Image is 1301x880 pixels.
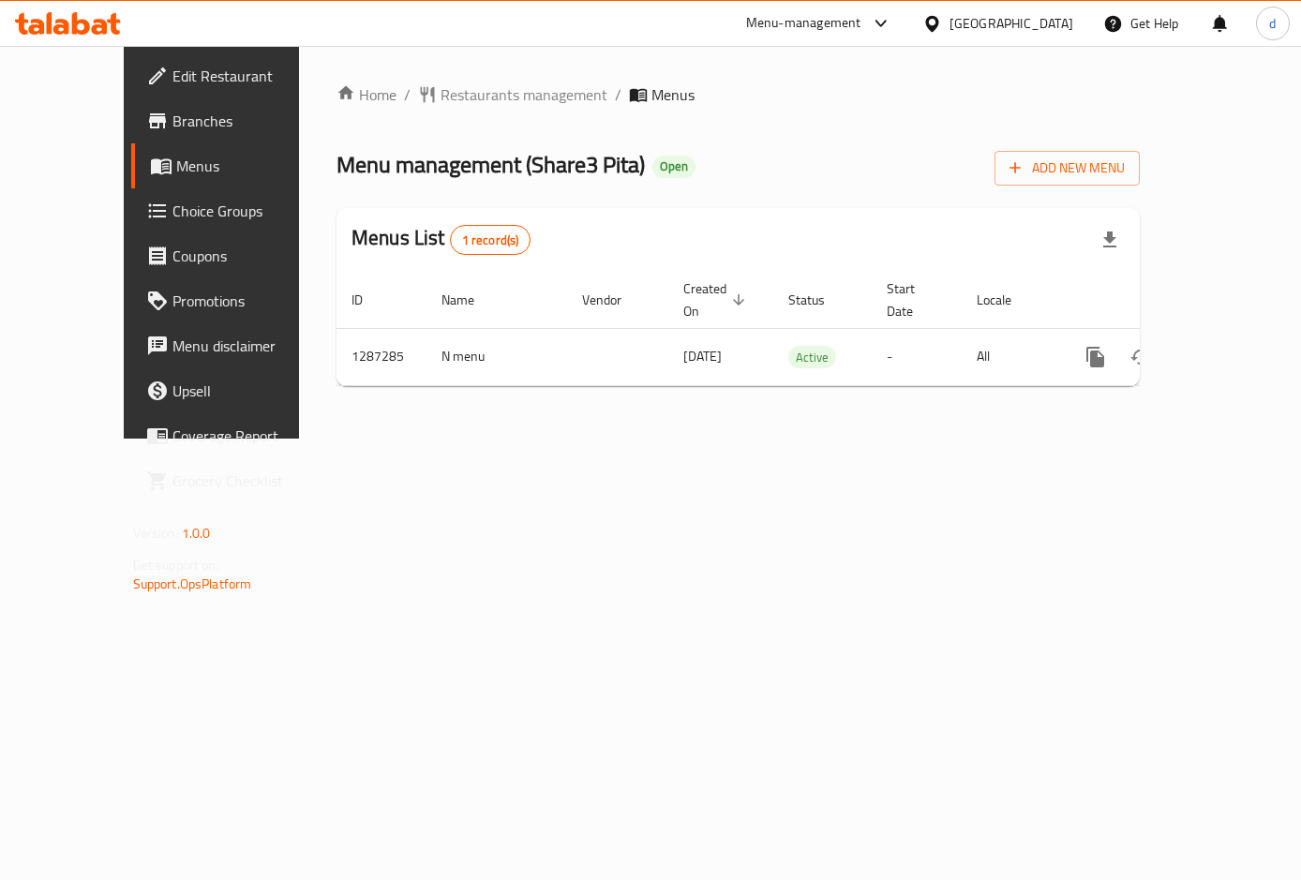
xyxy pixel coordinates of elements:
span: Menu disclaimer [172,335,326,357]
span: [DATE] [683,344,722,368]
span: Vendor [582,289,646,311]
a: Branches [131,98,341,143]
td: - [872,328,962,385]
span: d [1269,13,1276,34]
a: Choice Groups [131,188,341,233]
div: Active [788,346,836,368]
span: Locale [977,289,1036,311]
span: 1.0.0 [182,521,211,545]
td: 1287285 [336,328,426,385]
span: Active [788,347,836,368]
span: Name [441,289,499,311]
span: Version: [133,521,179,545]
th: Actions [1058,272,1268,329]
span: Open [652,158,695,174]
span: Start Date [887,277,939,322]
div: Open [652,156,695,178]
div: [GEOGRAPHIC_DATA] [950,13,1073,34]
li: / [404,83,411,106]
span: Coupons [172,245,326,267]
span: Coverage Report [172,425,326,447]
a: Edit Restaurant [131,53,341,98]
li: / [615,83,621,106]
span: Created On [683,277,751,322]
button: more [1073,335,1118,380]
span: Restaurants management [441,83,607,106]
span: Get support on: [133,553,219,577]
span: Branches [172,110,326,132]
h2: Menus List [351,224,531,255]
a: Promotions [131,278,341,323]
span: Promotions [172,290,326,312]
span: Menu management ( Share3 Pita ) [336,143,645,186]
a: Coverage Report [131,413,341,458]
span: 1 record(s) [451,231,531,249]
a: Upsell [131,368,341,413]
a: Restaurants management [418,83,607,106]
span: Menus [651,83,695,106]
a: Menus [131,143,341,188]
a: Coupons [131,233,341,278]
div: Total records count [450,225,531,255]
table: enhanced table [336,272,1268,386]
span: Status [788,289,849,311]
a: Home [336,83,396,106]
a: Menu disclaimer [131,323,341,368]
span: Edit Restaurant [172,65,326,87]
span: ID [351,289,387,311]
a: Support.OpsPlatform [133,572,252,596]
td: All [962,328,1058,385]
nav: breadcrumb [336,83,1140,106]
td: N menu [426,328,567,385]
button: Add New Menu [994,151,1140,186]
span: Choice Groups [172,200,326,222]
span: Upsell [172,380,326,402]
div: Menu-management [746,12,861,35]
span: Grocery Checklist [172,470,326,492]
div: Export file [1087,217,1132,262]
button: Change Status [1118,335,1163,380]
span: Add New Menu [1009,157,1125,180]
a: Grocery Checklist [131,458,341,503]
span: Menus [176,155,326,177]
